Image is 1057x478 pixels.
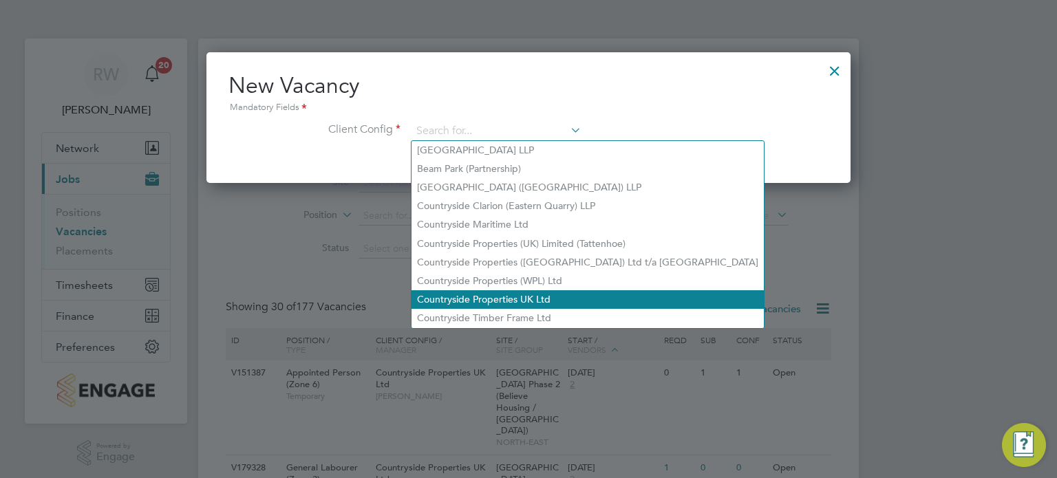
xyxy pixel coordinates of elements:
li: Countryside Clarion (Eastern Quarry) LLP [412,197,764,215]
label: Client Config [228,122,401,137]
h2: New Vacancy [228,72,829,116]
li: Countryside Maritime Ltd [412,215,764,234]
li: Countryside Properties (UK) Limited (Tattenhoe) [412,235,764,253]
li: [GEOGRAPHIC_DATA] LLP [412,141,764,160]
div: Mandatory Fields [228,100,829,116]
li: Countryside Properties UK Ltd [412,290,764,309]
li: Countryside Timber Frame Ltd [412,309,764,327]
li: Countryside Properties (WPL) Ltd [412,272,764,290]
button: Engage Resource Center [1002,423,1046,467]
li: Beam Park (Partnership) [412,160,764,178]
input: Search for... [412,121,581,142]
li: [GEOGRAPHIC_DATA] ([GEOGRAPHIC_DATA]) LLP [412,178,764,197]
li: Countryside Properties ([GEOGRAPHIC_DATA]) Ltd t/a [GEOGRAPHIC_DATA] [412,253,764,272]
